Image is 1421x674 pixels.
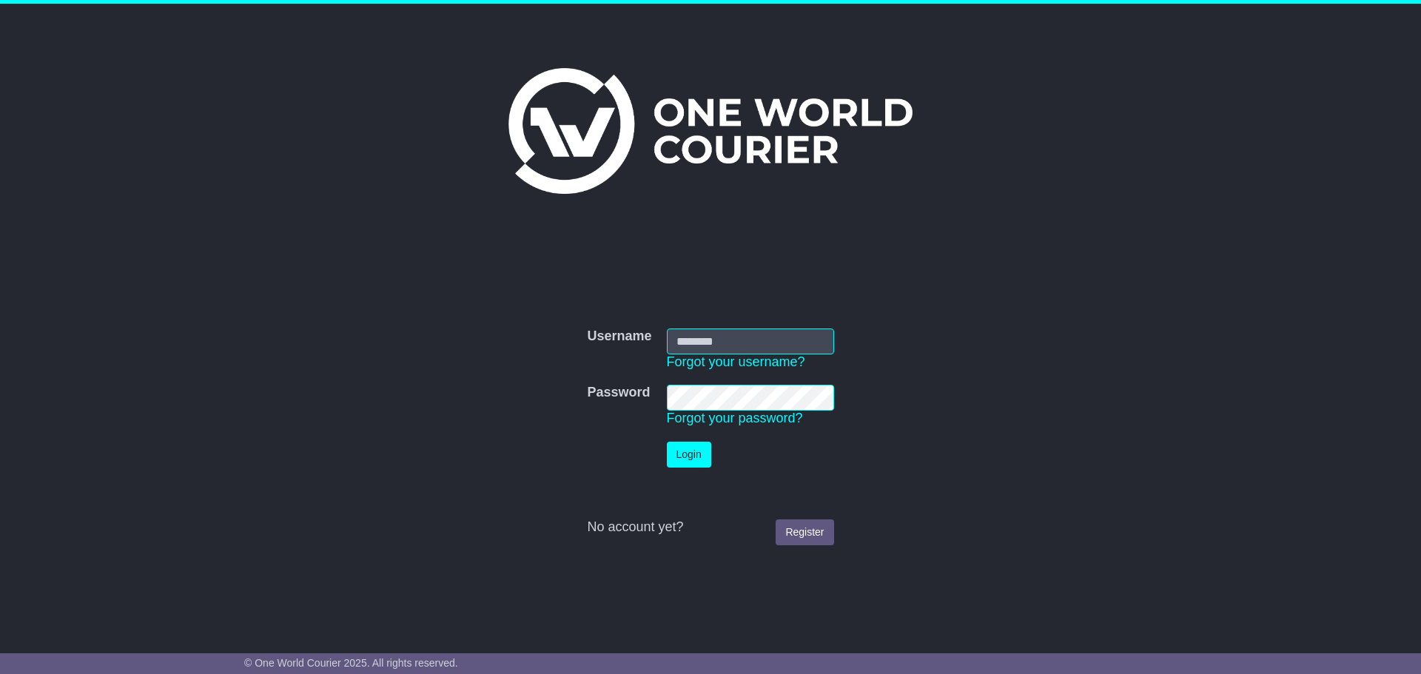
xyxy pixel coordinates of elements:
a: Register [776,519,833,545]
span: © One World Courier 2025. All rights reserved. [244,657,458,669]
label: Password [587,385,650,401]
button: Login [667,442,711,468]
label: Username [587,328,651,345]
a: Forgot your password? [667,411,803,425]
a: Forgot your username? [667,354,805,369]
img: One World [508,68,913,194]
div: No account yet? [587,519,833,536]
